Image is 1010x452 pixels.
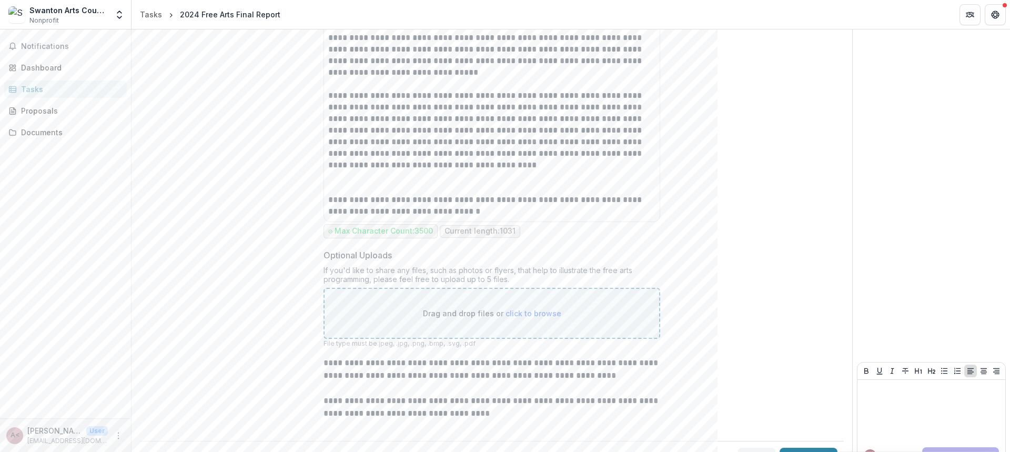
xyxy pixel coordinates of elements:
[27,436,108,446] p: [EMAIL_ADDRESS][DOMAIN_NAME]
[4,81,127,98] a: Tasks
[112,4,127,25] button: Open entity switcher
[445,227,516,236] p: Current length: 1031
[990,365,1003,377] button: Align Right
[335,227,433,236] p: Max Character Count: 3500
[324,249,392,262] p: Optional Uploads
[21,105,118,116] div: Proposals
[4,59,127,76] a: Dashboard
[912,365,925,377] button: Heading 1
[27,425,82,436] p: [PERSON_NAME] <[EMAIL_ADDRESS][DOMAIN_NAME]>
[21,62,118,73] div: Dashboard
[21,42,123,51] span: Notifications
[938,365,951,377] button: Bullet List
[985,4,1006,25] button: Get Help
[11,432,19,439] div: Ali Boren <alisonboren@gmail.com>
[112,429,125,442] button: More
[4,38,127,55] button: Notifications
[860,365,873,377] button: Bold
[8,6,25,23] img: Swanton Arts Council
[899,365,912,377] button: Strike
[136,7,285,22] nav: breadcrumb
[324,339,660,348] p: File type must be .jpeg, .jpg, .png, .bmp, .svg, .pdf
[29,16,59,25] span: Nonprofit
[21,127,118,138] div: Documents
[951,365,964,377] button: Ordered List
[140,9,162,20] div: Tasks
[925,365,938,377] button: Heading 2
[964,365,977,377] button: Align Left
[873,365,886,377] button: Underline
[506,309,561,318] span: click to browse
[423,308,561,319] p: Drag and drop files or
[959,4,981,25] button: Partners
[86,426,108,436] p: User
[886,365,898,377] button: Italicize
[136,7,166,22] a: Tasks
[977,365,990,377] button: Align Center
[324,266,660,288] div: If you'd like to share any files, such as photos or flyers, that help to illustrate the free arts...
[29,5,108,16] div: Swanton Arts Council
[180,9,280,20] div: 2024 Free Arts Final Report
[4,124,127,141] a: Documents
[4,102,127,119] a: Proposals
[21,84,118,95] div: Tasks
